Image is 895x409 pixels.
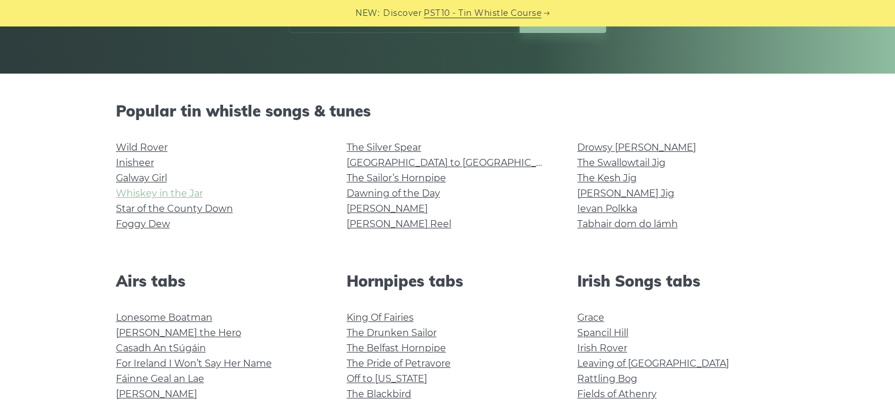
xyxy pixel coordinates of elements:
[116,343,206,354] a: Casadh An tSúgáin
[347,157,564,168] a: [GEOGRAPHIC_DATA] to [GEOGRAPHIC_DATA]
[577,172,637,184] a: The Kesh Jig
[577,312,604,323] a: Grace
[347,343,446,354] a: The Belfast Hornpipe
[577,188,674,199] a: [PERSON_NAME] Jig
[347,218,451,230] a: [PERSON_NAME] Reel
[347,388,411,400] a: The Blackbird
[347,142,421,153] a: The Silver Spear
[116,272,318,290] h2: Airs tabs
[116,373,204,384] a: Fáinne Geal an Lae
[116,142,168,153] a: Wild Rover
[577,218,678,230] a: Tabhair dom do lámh
[577,157,666,168] a: The Swallowtail Jig
[577,142,696,153] a: Drowsy [PERSON_NAME]
[355,6,380,20] span: NEW:
[347,358,451,369] a: The Pride of Petravore
[577,272,780,290] h2: Irish Songs tabs
[116,218,170,230] a: Foggy Dew
[577,343,627,354] a: Irish Rover
[116,102,780,120] h2: Popular tin whistle songs & tunes
[116,172,167,184] a: Galway Girl
[347,203,428,214] a: [PERSON_NAME]
[383,6,422,20] span: Discover
[116,312,212,323] a: Lonesome Boatman
[347,188,440,199] a: Dawning of the Day
[116,327,241,338] a: [PERSON_NAME] the Hero
[347,312,414,323] a: King Of Fairies
[116,358,272,369] a: For Ireland I Won’t Say Her Name
[577,388,657,400] a: Fields of Athenry
[347,373,427,384] a: Off to [US_STATE]
[347,172,446,184] a: The Sailor’s Hornpipe
[577,327,628,338] a: Spancil Hill
[347,327,437,338] a: The Drunken Sailor
[577,358,729,369] a: Leaving of [GEOGRAPHIC_DATA]
[116,388,197,400] a: [PERSON_NAME]
[577,203,637,214] a: Ievan Polkka
[424,6,541,20] a: PST10 - Tin Whistle Course
[116,203,233,214] a: Star of the County Down
[116,188,203,199] a: Whiskey in the Jar
[116,157,154,168] a: Inisheer
[347,272,549,290] h2: Hornpipes tabs
[577,373,637,384] a: Rattling Bog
